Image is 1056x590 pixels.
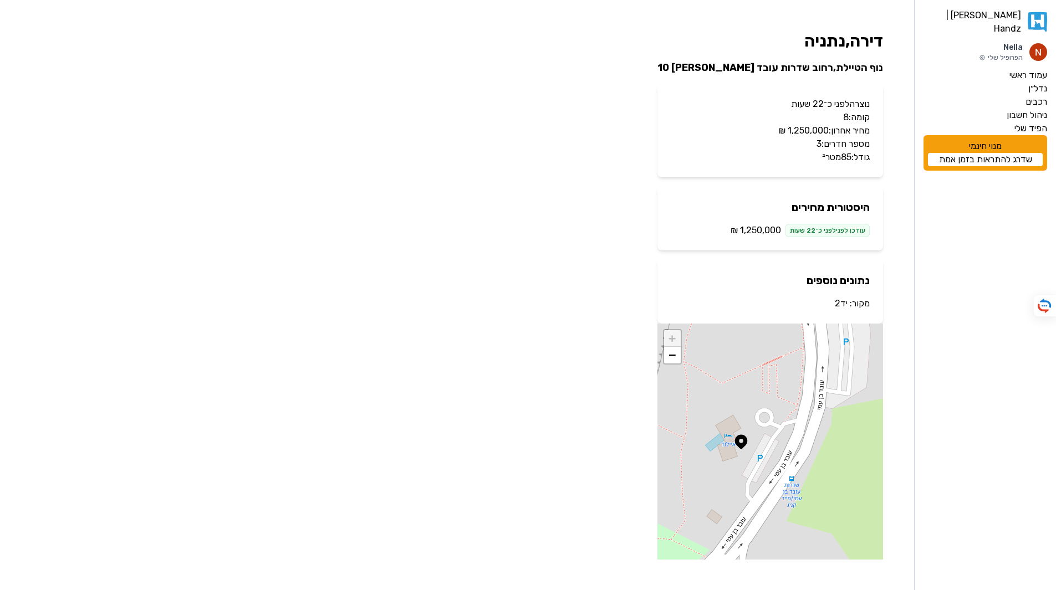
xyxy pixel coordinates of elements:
[1007,109,1047,122] label: ניהול חשבון
[671,137,870,151] p: מספר חדרים: 3
[785,224,870,237] div: עודכן לפני לפני כ־22 שעות
[928,153,1043,166] a: שדרג להתראות בזמן אמת
[924,122,1047,135] a: הפיד שלי
[671,124,870,137] p: מחיר אחרון: ‏1,250,000 ‏₪
[671,151,870,164] p: גודל: 85 מטר²
[1009,69,1047,82] label: עמוד ראשי
[1014,122,1047,135] label: הפיד שלי
[924,135,1047,171] div: מנוי חינמי
[671,199,870,215] h2: היסטורית מחירים
[664,330,681,347] a: Zoom in
[924,42,1047,62] a: תמונת פרופילNellaהפרופיל שלי
[1029,43,1047,61] img: תמונת פרופיל
[669,331,676,345] span: +
[657,31,883,51] h1: דירה , נתניה
[669,348,676,362] span: −
[1028,82,1047,95] label: נדל״ן
[671,98,870,111] p: נוצרה לפני כ־22 שעות
[924,9,1047,35] a: [PERSON_NAME] | Handz
[671,111,870,124] p: קומה: 8
[671,273,870,288] h2: נתונים נוספים
[979,42,1023,53] p: Nella
[1026,95,1047,109] label: רכבים
[731,224,781,237] span: ‏1,250,000 ‏₪
[979,53,1023,62] p: הפרופיל שלי
[733,433,749,450] img: Marker
[924,82,1047,95] a: נדל״ן
[671,297,870,310] p: מקור:
[835,298,848,309] a: יד2
[664,347,681,363] a: Zoom out
[924,109,1047,122] a: ניהול חשבון
[924,95,1047,109] a: רכבים
[924,69,1047,82] a: עמוד ראשי
[657,60,883,75] h2: נוף הטיילת , רחוב שדרות עובד [PERSON_NAME] 10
